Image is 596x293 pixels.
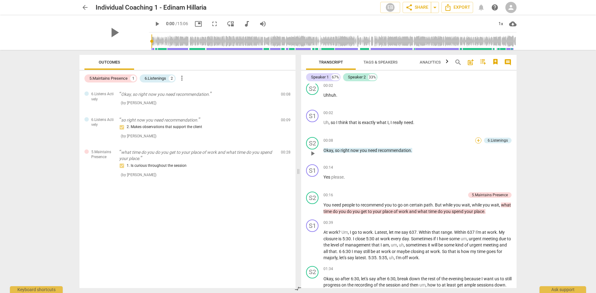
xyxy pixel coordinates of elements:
span: Filler word [331,175,344,180]
span: , [333,276,335,281]
p: what time do you do you get to your place of work and what time do you spend your place. [119,149,276,162]
span: I [381,242,383,247]
span: spend [452,209,464,214]
span: ( by [PERSON_NAME] ) [121,173,156,177]
span: Filler word [461,236,467,241]
span: . [411,148,412,153]
span: be [438,242,444,247]
span: 6 [339,249,342,254]
span: place [474,209,484,214]
span: , [395,276,397,281]
span: meeting [483,242,499,247]
button: Add TOC [478,57,488,67]
div: Speaker 2 [348,74,366,80]
h2: Individual Coaching 1 - Edinam Hillaria [96,4,206,11]
span: 5.Maintains Presence [91,149,114,160]
div: 5.Maintains Presence [89,75,128,82]
span: Sometimes [411,236,433,241]
span: . [417,230,419,235]
p: so right now you need recommendation. [119,117,276,123]
span: , [394,255,396,260]
span: work [329,230,338,235]
span: that [349,120,358,125]
span: . [433,202,435,207]
span: your [464,209,474,214]
div: 5.Maintains Presence [472,192,508,198]
span: is [338,236,342,241]
span: and [409,209,418,214]
span: of [436,276,441,281]
span: . [336,93,337,98]
span: Latest [375,230,387,235]
span: , [389,120,391,125]
span: close [355,236,366,241]
span: search [454,59,462,66]
span: now [350,148,360,153]
span: still [363,249,371,254]
span: while [472,202,483,207]
span: . [351,236,353,241]
span: may [354,249,363,254]
span: . [377,255,379,260]
span: compare_arrows [294,285,302,292]
span: work [381,249,392,254]
div: EB [386,3,395,12]
span: share [405,4,413,11]
span: Within [419,230,432,235]
span: Export [444,4,470,11]
span: 00:28 [281,150,291,155]
span: want [484,276,494,281]
span: 5:30 [342,236,351,241]
span: break [397,276,409,281]
span: every [391,236,402,241]
span: sometimes [406,242,428,247]
span: management [345,242,372,247]
span: 00:16 [323,193,333,198]
span: that [372,242,381,247]
span: do [347,209,353,214]
span: I [437,236,439,241]
span: time [428,209,438,214]
span: 6.Listens Actively [91,117,114,127]
span: 00:09 [281,118,291,123]
span: play_arrow [309,150,316,157]
button: Share [403,2,431,13]
span: you [444,209,452,214]
button: Export [441,2,473,13]
div: Change speaker [306,164,318,177]
p: Okay, so right now you need recommendation. [119,91,276,98]
span: 00:14 [323,165,333,170]
span: my [470,249,477,254]
span: I [387,120,389,125]
span: that [448,249,457,254]
span: cloud_download [509,20,517,28]
span: get [361,209,368,214]
span: if [433,236,437,241]
span: kind [455,242,464,247]
span: , [404,242,406,247]
span: you [339,209,347,214]
span: At [323,230,329,235]
span: level [331,242,340,247]
span: . [418,255,420,260]
span: Yes [323,175,331,180]
span: Tags & Speakers [363,60,398,64]
span: Filler word [399,242,404,247]
span: 00:02 [323,83,333,88]
span: you [353,209,361,214]
button: Play [308,149,318,158]
span: You [323,202,332,207]
span: your [373,209,382,214]
span: 0:00 [166,21,174,26]
span: Within [454,230,467,235]
span: play_arrow [153,20,161,28]
span: is [457,249,461,254]
span: I [481,276,484,281]
span: meeting [482,236,499,241]
span: , [387,255,389,260]
span: , [348,230,350,235]
span: at [376,249,381,254]
span: , [397,242,399,247]
span: of [340,242,345,247]
div: Change speaker [306,192,318,204]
